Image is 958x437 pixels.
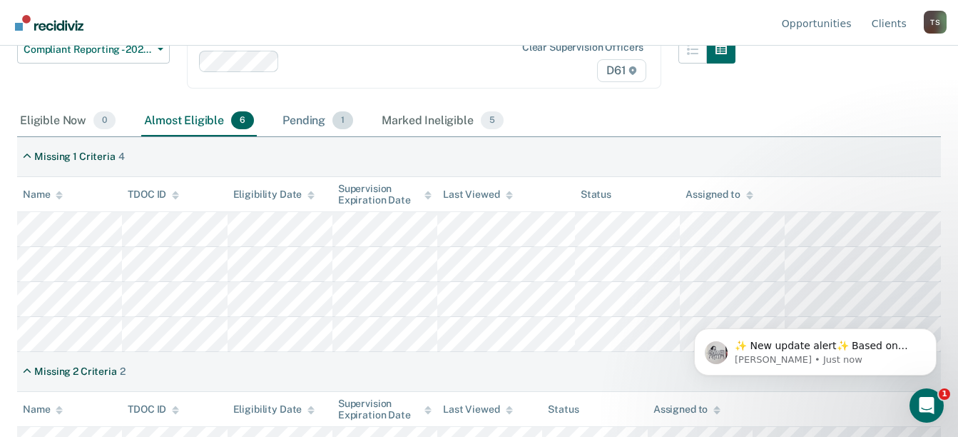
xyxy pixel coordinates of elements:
div: Name [23,403,63,416]
button: Compliant Reporting - 2025 Policy [17,35,170,64]
div: Assigned to [653,403,720,416]
div: Status [581,189,611,201]
div: Status [548,403,579,416]
div: Last Viewed [443,403,512,416]
div: Marked Ineligible5 [379,106,506,137]
div: Eligibility Date [233,403,315,416]
div: Name [23,189,63,201]
div: Eligible Now0 [17,106,118,137]
iframe: Intercom notifications message [673,298,958,398]
img: Recidiviz [15,15,83,31]
div: Missing 2 Criteria2 [17,360,131,383]
div: Last Viewed [443,189,512,201]
span: 5 [481,111,504,130]
span: D61 [597,59,646,82]
span: 1 [332,111,353,130]
span: 0 [93,111,116,130]
div: Missing 1 Criteria [34,151,115,163]
div: Missing 2 Criteria [34,366,116,378]
div: Eligibility Date [233,189,315,201]
iframe: Intercom live chat [909,388,944,423]
div: Clear supervision officers [522,41,643,54]
span: ✨ New update alert✨ Based on your feedback, we've made a few updates we wanted to share. 1. We ha... [62,41,245,323]
p: Message from Kim, sent Just now [62,55,246,68]
div: T S [924,11,947,34]
div: Supervision Expiration Date [338,398,432,422]
div: Pending1 [280,106,356,137]
div: Assigned to [686,189,753,201]
span: 6 [231,111,254,130]
div: TDOC ID [128,403,179,416]
div: 4 [118,151,125,163]
button: Profile dropdown button [924,11,947,34]
div: Almost Eligible6 [141,106,257,137]
span: Compliant Reporting - 2025 Policy [24,44,152,56]
div: 2 [120,366,126,378]
div: Missing 1 Criteria4 [17,145,131,169]
div: Supervision Expiration Date [338,183,432,207]
span: 1 [939,388,950,400]
div: TDOC ID [128,189,179,201]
